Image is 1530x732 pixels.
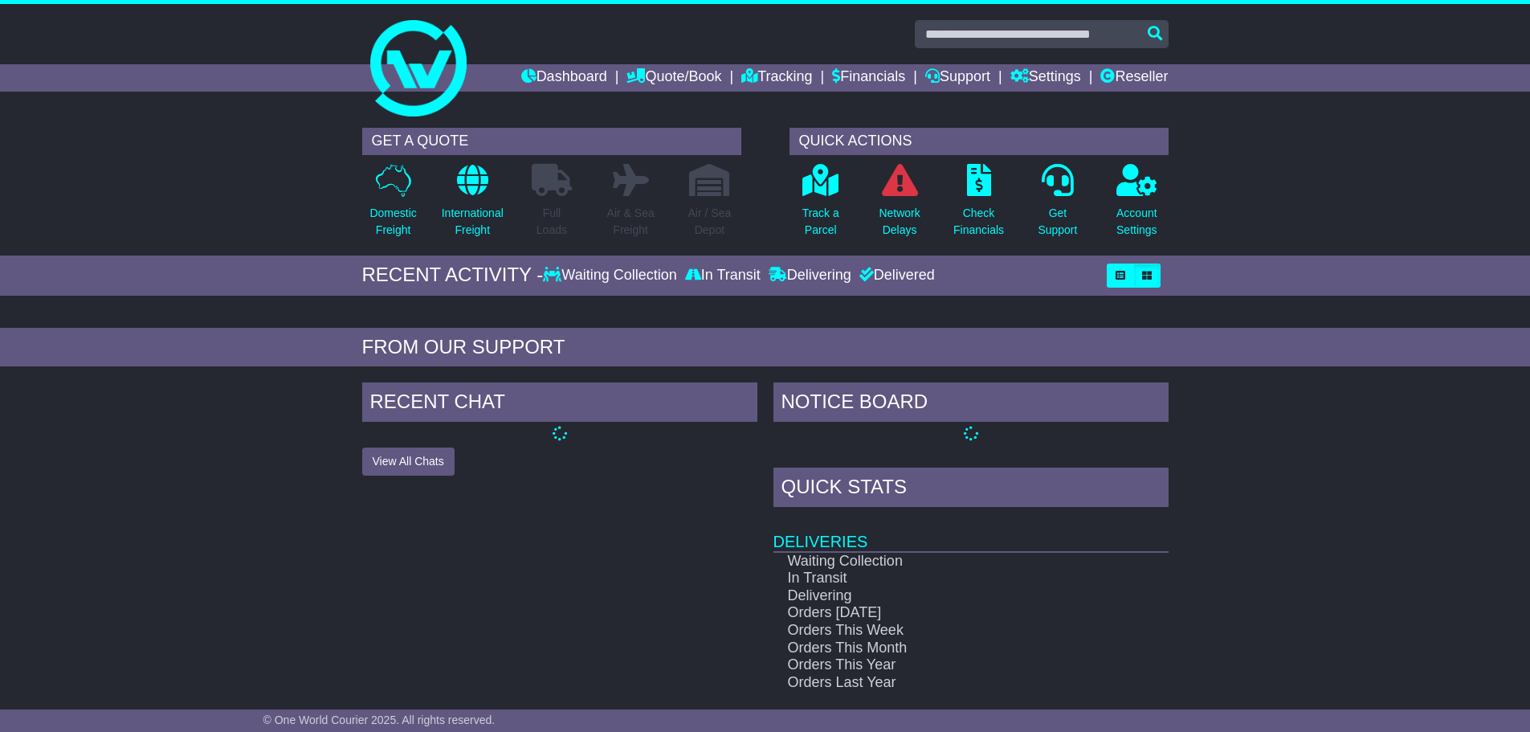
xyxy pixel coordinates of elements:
a: Quote/Book [626,64,721,92]
td: Orders Last Year [773,674,1112,692]
div: RECENT CHAT [362,382,757,426]
a: Track aParcel [802,163,840,247]
div: Quick Stats [773,468,1169,511]
a: GetSupport [1037,163,1078,247]
a: DomesticFreight [369,163,417,247]
div: Delivering [765,267,855,284]
div: RECENT ACTIVITY - [362,264,544,287]
p: Domestic Freight [369,205,416,239]
td: Finances [773,691,1169,732]
a: Financials [832,64,905,92]
p: Check Financials [953,205,1004,239]
td: Orders This Week [773,622,1112,640]
td: Orders This Month [773,640,1112,657]
td: Waiting Collection [773,552,1112,570]
div: NOTICE BOARD [773,382,1169,426]
td: Deliveries [773,511,1169,552]
div: GET A QUOTE [362,128,741,155]
div: QUICK ACTIONS [789,128,1169,155]
div: Delivered [855,267,935,284]
a: InternationalFreight [441,163,504,247]
a: Dashboard [521,64,607,92]
button: View All Chats [362,448,455,476]
td: Delivering [773,587,1112,605]
a: Tracking [741,64,812,92]
td: In Transit [773,570,1112,587]
div: FROM OUR SUPPORT [362,336,1169,359]
p: Track a Parcel [802,205,839,239]
a: AccountSettings [1116,163,1158,247]
div: In Transit [681,267,765,284]
p: Network Delays [879,205,920,239]
p: Get Support [1038,205,1077,239]
a: Reseller [1100,64,1168,92]
p: Air & Sea Freight [607,205,655,239]
a: Settings [1010,64,1081,92]
p: Account Settings [1116,205,1157,239]
a: CheckFinancials [953,163,1005,247]
p: Full Loads [532,205,572,239]
p: Air / Sea Depot [688,205,732,239]
td: Orders This Year [773,656,1112,674]
td: Orders [DATE] [773,604,1112,622]
span: © One World Courier 2025. All rights reserved. [263,714,496,726]
a: NetworkDelays [878,163,920,247]
p: International Freight [442,205,504,239]
div: Waiting Collection [543,267,680,284]
a: Support [925,64,990,92]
